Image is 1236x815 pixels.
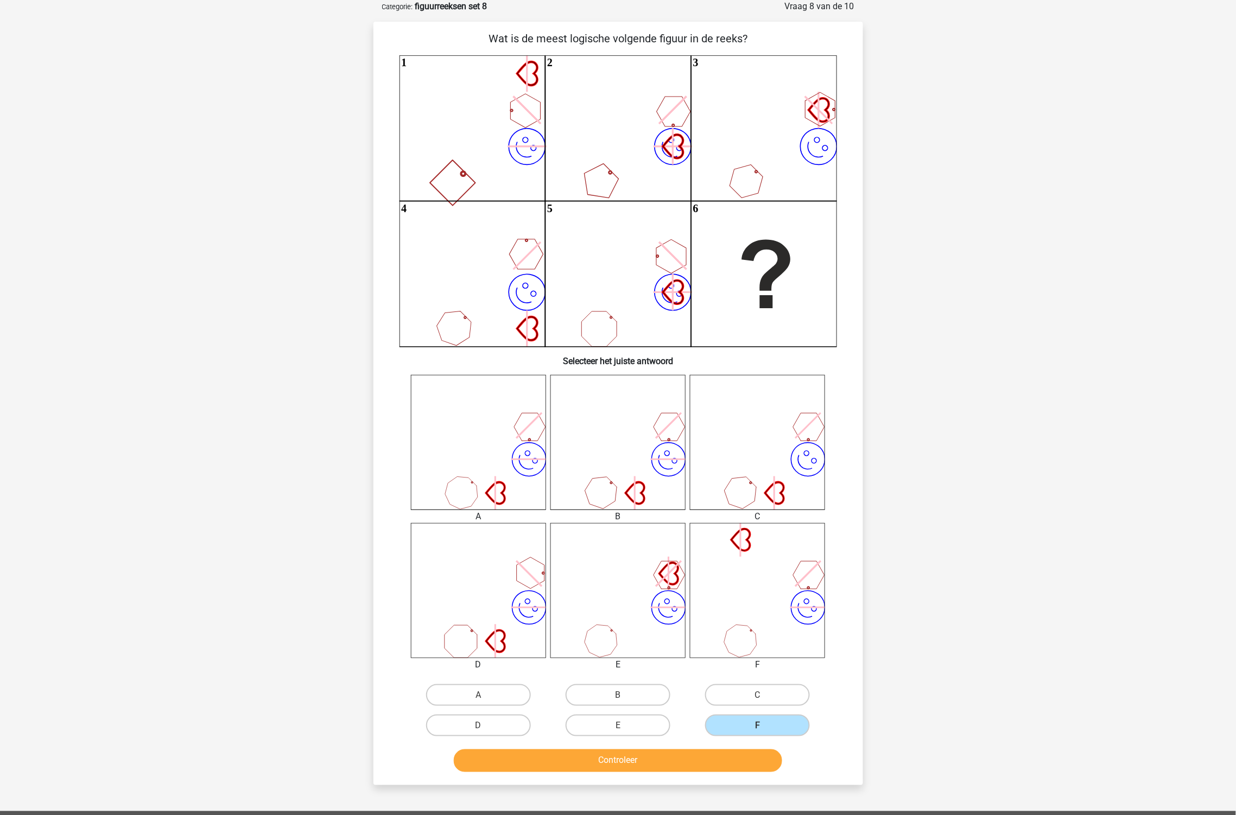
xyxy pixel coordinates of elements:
[403,658,554,671] div: D
[426,684,531,706] label: A
[566,715,670,736] label: E
[391,347,846,366] h6: Selecteer het juiste antwoord
[542,658,694,671] div: E
[682,510,833,523] div: C
[693,56,698,68] text: 3
[682,658,833,671] div: F
[382,3,413,11] small: Categorie:
[566,684,670,706] label: B
[547,202,553,214] text: 5
[705,715,810,736] label: F
[547,56,553,68] text: 2
[426,715,531,736] label: D
[542,510,694,523] div: B
[454,749,782,772] button: Controleer
[401,56,407,68] text: 1
[403,510,554,523] div: A
[693,202,698,214] text: 6
[391,30,846,47] p: Wat is de meest logische volgende figuur in de reeks?
[705,684,810,706] label: C
[415,1,487,11] strong: figuurreeksen set 8
[401,202,407,214] text: 4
